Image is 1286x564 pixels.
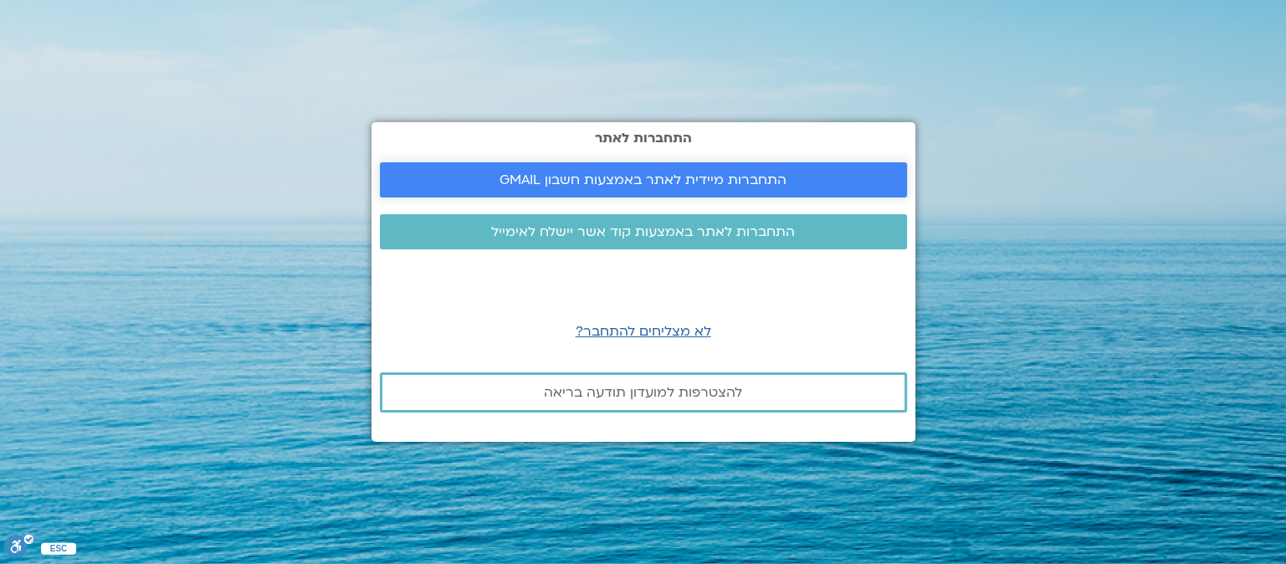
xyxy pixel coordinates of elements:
span: התחברות מיידית לאתר באמצעות חשבון GMAIL [500,172,786,187]
span: להצטרפות למועדון תודעה בריאה [544,385,742,400]
h2: התחברות לאתר [380,131,907,146]
a: התחברות מיידית לאתר באמצעות חשבון GMAIL [380,162,907,197]
a: התחברות לאתר באמצעות קוד אשר יישלח לאימייל [380,214,907,249]
span: התחברות לאתר באמצעות קוד אשר יישלח לאימייל [491,224,795,239]
a: להצטרפות למועדון תודעה בריאה [380,372,907,413]
a: לא מצליחים להתחבר? [576,322,711,341]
